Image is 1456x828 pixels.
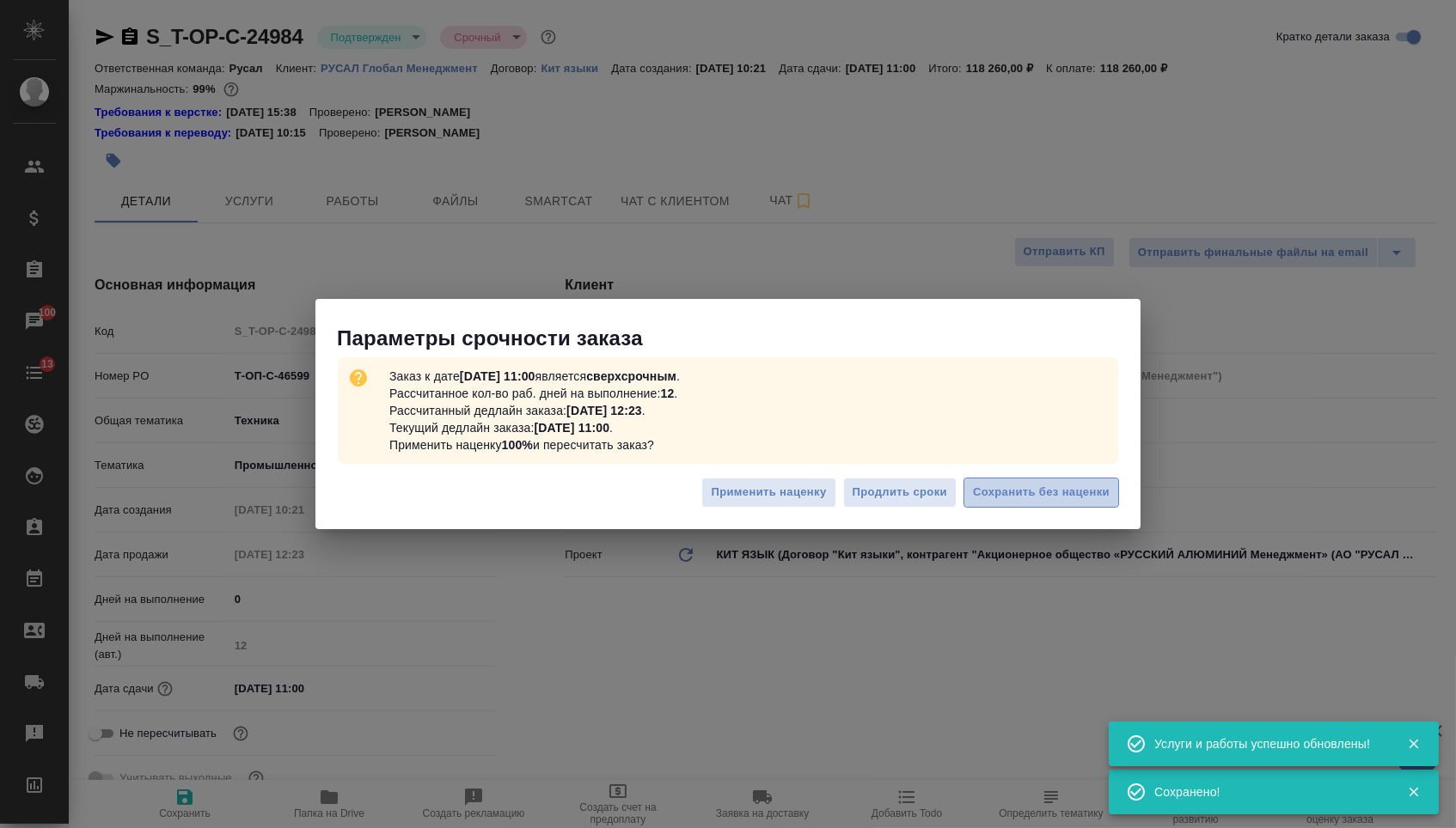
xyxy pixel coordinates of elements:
p: Параметры срочности заказа [337,325,1141,352]
b: 100% [502,438,533,452]
p: Заказ к дате является . Рассчитанное кол-во раб. дней на выполнение: . Рассчитанный дедлайн заказ... [382,361,687,460]
b: [DATE] 11:00 [460,369,535,383]
div: Сохранено! [1154,783,1381,801]
b: [DATE] 12:23 [566,404,642,417]
span: Продлить сроки [853,483,947,502]
b: [DATE] 11:00 [534,421,609,435]
button: Продлить сроки [843,478,957,508]
b: 12 [661,387,675,400]
div: Услуги и работы успешно обновлены! [1154,735,1381,752]
button: Сохранить без наценки [964,478,1119,508]
b: сверхсрочным [586,369,676,383]
span: Применить наценку [711,483,826,502]
span: Сохранить без наценки [973,483,1110,502]
button: Применить наценку [701,478,835,508]
button: Закрыть [1396,736,1431,752]
button: Закрыть [1396,784,1431,800]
